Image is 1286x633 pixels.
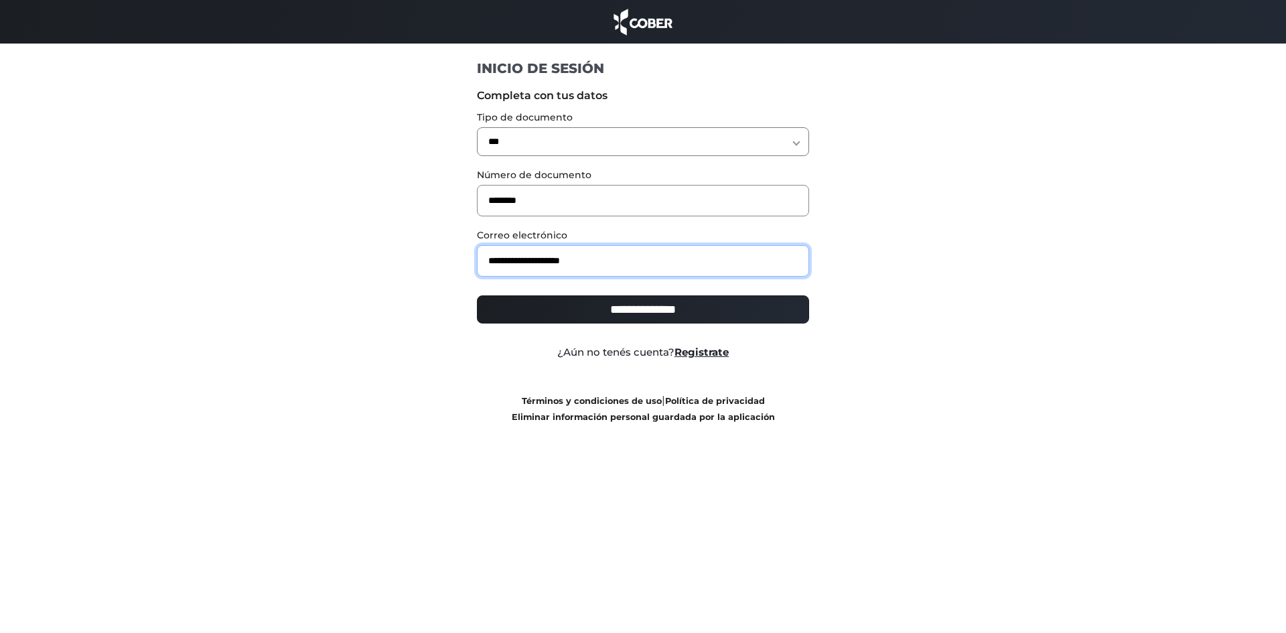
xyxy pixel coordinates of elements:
img: cober_marca.png [610,7,676,37]
a: Eliminar información personal guardada por la aplicación [512,412,775,422]
label: Completa con tus datos [477,88,810,104]
h1: INICIO DE SESIÓN [477,60,810,77]
label: Correo electrónico [477,228,810,242]
a: Registrate [674,346,729,358]
div: ¿Aún no tenés cuenta? [467,345,820,360]
label: Tipo de documento [477,111,810,125]
label: Número de documento [477,168,810,182]
a: Política de privacidad [665,396,765,406]
a: Términos y condiciones de uso [522,396,662,406]
div: | [467,393,820,425]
